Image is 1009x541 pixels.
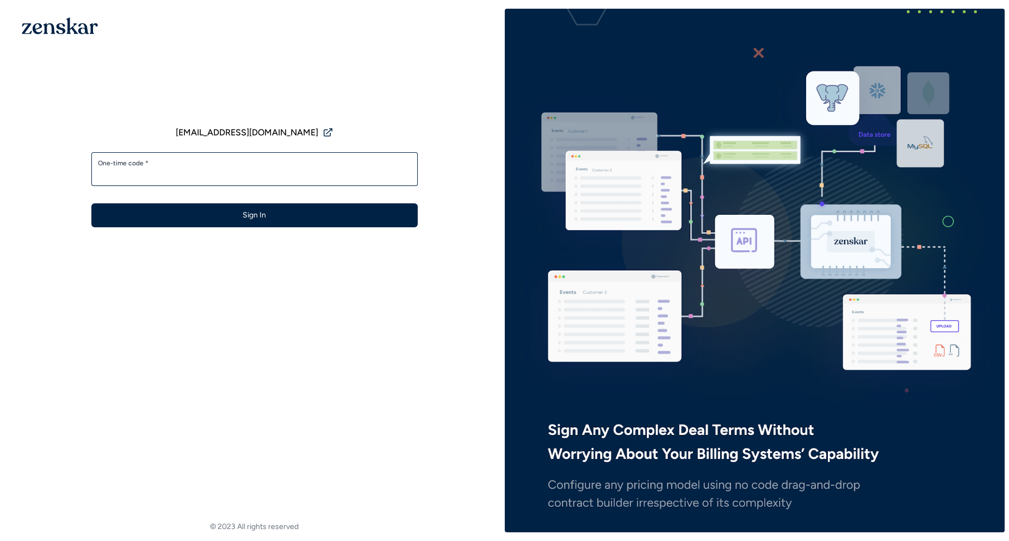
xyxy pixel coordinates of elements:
span: [EMAIL_ADDRESS][DOMAIN_NAME] [176,126,318,139]
img: 1OGAJ2xQqyY4LXKgY66KYq0eOWRCkrZdAb3gUhuVAqdWPZE9SRJmCz+oDMSn4zDLXe31Ii730ItAGKgCKgCCgCikA4Av8PJUP... [22,17,98,34]
button: Sign In [91,203,418,227]
footer: © 2023 All rights reserved [4,521,505,532]
label: One-time code * [98,159,411,167]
